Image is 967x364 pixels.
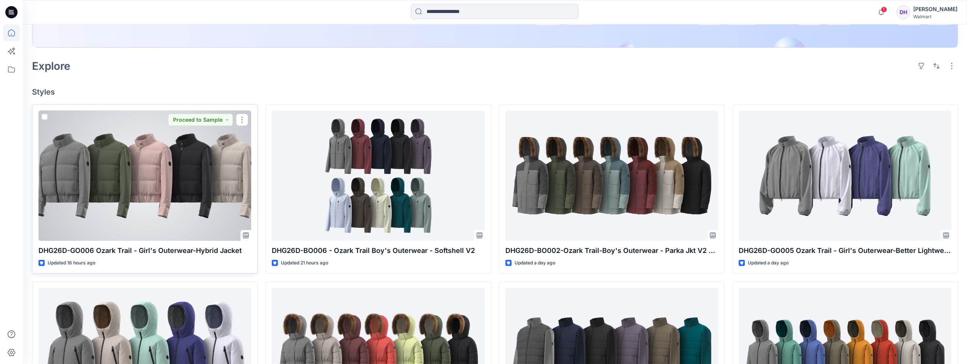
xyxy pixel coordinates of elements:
p: Updated 16 hours ago [48,259,95,267]
div: [PERSON_NAME] [913,5,957,14]
p: Updated a day ago [748,259,789,267]
div: DH [896,5,910,19]
p: DHG26D-GO005 Ozark Trail - Girl's Outerwear-Better Lightweight Windbreaker [739,245,951,256]
a: DHG26D-BO006 - Ozark Trail Boy's Outerwear - Softshell V2 [272,111,484,241]
h2: Explore [32,60,71,72]
a: DHG26D-GO005 Ozark Trail - Girl's Outerwear-Better Lightweight Windbreaker [739,111,951,241]
div: Walmart [913,14,957,19]
p: Updated a day ago [515,259,555,267]
h4: Styles [32,87,958,97]
span: 1 [881,6,887,13]
p: DHG26D-GO006 Ozark Trail - Girl's Outerwear-Hybrid Jacket [38,245,251,256]
p: Updated 21 hours ago [281,259,328,267]
a: DHG26D-GO006 Ozark Trail - Girl's Outerwear-Hybrid Jacket [38,111,251,241]
p: DHG26D-BO006 - Ozark Trail Boy's Outerwear - Softshell V2 [272,245,484,256]
a: DHG26D-BO002-Ozark Trail-Boy's Outerwear - Parka Jkt V2 Opt 2 [505,111,718,241]
p: DHG26D-BO002-Ozark Trail-Boy's Outerwear - Parka Jkt V2 Opt 2 [505,245,718,256]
